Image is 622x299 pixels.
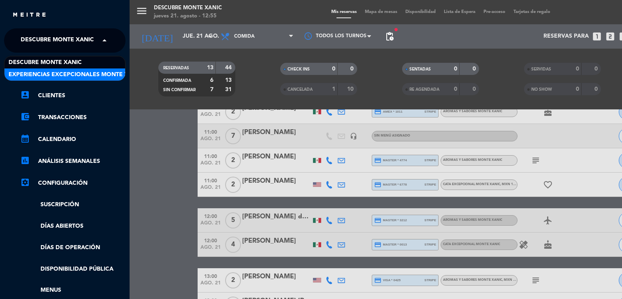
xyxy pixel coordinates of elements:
i: calendar_month [20,134,30,143]
a: Disponibilidad pública [20,265,126,274]
i: account_box [20,90,30,100]
a: calendar_monthCalendario [20,135,126,144]
a: account_boxClientes [20,91,126,100]
i: account_balance_wallet [20,112,30,122]
i: settings_applications [20,177,30,187]
span: fiber_manual_record [394,27,398,32]
i: assessment [20,156,30,165]
img: MEITRE [12,12,47,18]
span: Experiencias Excepcionales Monte Xanic [9,70,143,79]
span: Descubre Monte Xanic [21,32,94,49]
a: account_balance_walletTransacciones [20,113,126,122]
a: assessmentANÁLISIS SEMANALES [20,156,126,166]
a: Suscripción [20,200,126,209]
span: pending_actions [385,32,394,41]
a: Días abiertos [20,222,126,231]
a: Configuración [20,178,126,188]
span: Descubre Monte Xanic [9,58,82,67]
a: Menus [20,286,126,295]
a: Días de Operación [20,243,126,252]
